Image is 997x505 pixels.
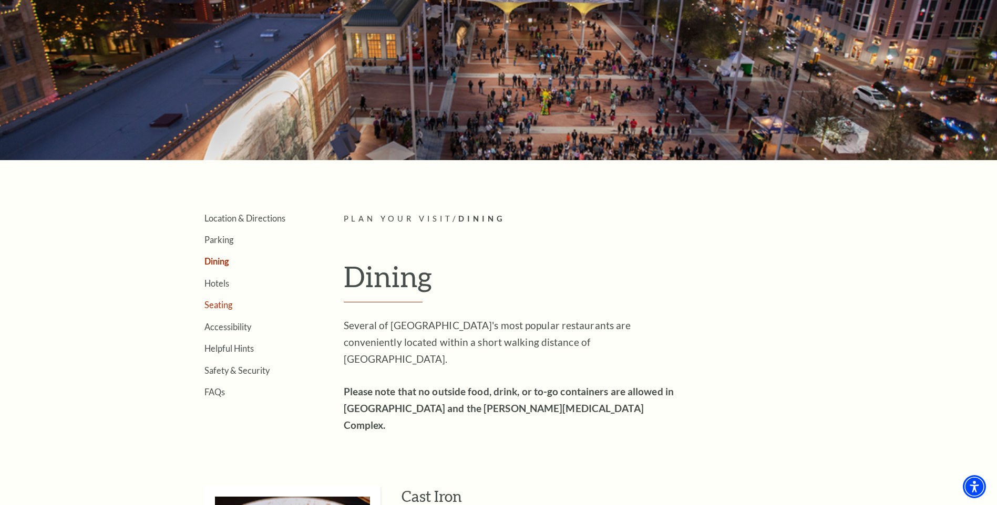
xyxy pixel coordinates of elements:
[204,235,233,245] a: Parking
[458,214,506,223] span: Dining
[204,343,254,353] a: Helpful Hints
[963,475,986,498] div: Accessibility Menu
[204,365,270,375] a: Safety & Security
[344,259,825,302] h1: Dining
[344,385,674,431] strong: Please note that no outside food, drink, or to-go containers are allowed in [GEOGRAPHIC_DATA] and...
[344,213,825,226] p: /
[204,322,251,332] a: Accessibility
[204,278,229,288] a: Hotels
[344,214,453,223] span: Plan Your Visit
[344,317,685,367] p: Several of [GEOGRAPHIC_DATA]'s most popular restaurants are conveniently located within a short w...
[204,300,232,310] a: Seating
[204,387,225,397] a: FAQs
[204,213,285,223] a: Location & Directions
[204,256,229,266] a: Dining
